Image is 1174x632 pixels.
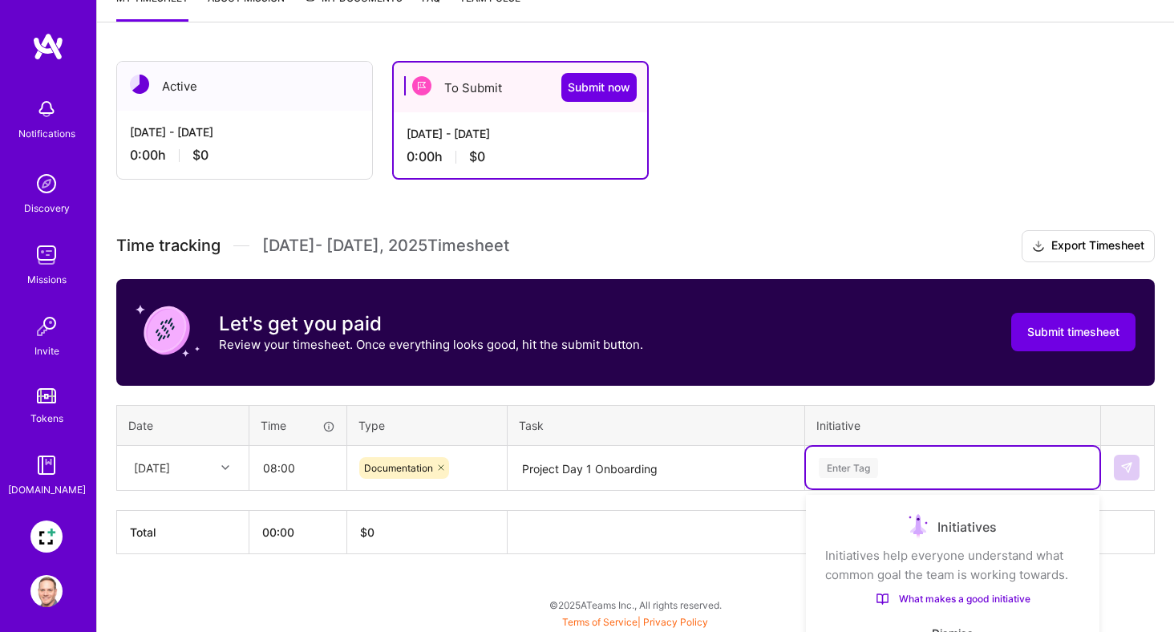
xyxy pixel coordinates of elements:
[816,417,1089,434] div: Initiative
[825,591,1080,606] a: What makes a good initiative
[249,510,347,553] th: 00:00
[261,417,335,434] div: Time
[130,124,359,140] div: [DATE] - [DATE]
[568,79,630,95] span: Submit now
[825,514,1080,540] div: Initiatives
[134,460,170,476] div: [DATE]
[262,236,509,256] span: [DATE] - [DATE] , 2025 Timesheet
[130,147,359,164] div: 0:00 h
[394,63,647,112] div: To Submit
[24,200,70,217] div: Discovery
[407,148,634,165] div: 0:00 h
[407,125,634,142] div: [DATE] - [DATE]
[30,575,63,607] img: User Avatar
[508,405,805,445] th: Task
[347,405,508,445] th: Type
[876,593,889,606] img: What makes a good initiative
[469,148,485,165] span: $0
[37,388,56,403] img: tokens
[30,93,63,125] img: bell
[30,410,63,427] div: Tokens
[18,125,75,142] div: Notifications
[1022,230,1155,262] button: Export Timesheet
[96,585,1174,625] div: © 2025 ATeams Inc., All rights reserved.
[26,575,67,607] a: User Avatar
[825,546,1080,585] div: Initiatives help everyone understand what common goal the team is working towards.
[30,168,63,200] img: discovery
[561,73,637,102] button: Submit now
[117,62,372,111] div: Active
[643,616,708,628] a: Privacy Policy
[30,449,63,481] img: guide book
[117,405,249,445] th: Date
[909,514,928,540] img: Initiatives
[1011,313,1136,351] button: Submit timesheet
[117,510,249,553] th: Total
[1120,461,1133,474] img: Submit
[34,342,59,359] div: Invite
[130,75,149,94] img: Active
[26,521,67,553] a: Wellth: QA Engineer for Health & Wellness Company
[250,447,346,489] input: HH:MM
[192,147,208,164] span: $0
[116,236,221,256] span: Time tracking
[819,456,878,480] div: Enter Tag
[136,298,200,363] img: coin
[221,464,229,472] i: icon Chevron
[219,312,643,336] h3: Let's get you paid
[1027,324,1119,340] span: Submit timesheet
[412,76,431,95] img: To Submit
[8,481,86,498] div: [DOMAIN_NAME]
[30,521,63,553] img: Wellth: QA Engineer for Health & Wellness Company
[364,462,433,474] span: Documentation
[219,336,643,353] p: Review your timesheet. Once everything looks good, hit the submit button.
[360,525,374,539] span: $ 0
[30,310,63,342] img: Invite
[562,616,638,628] a: Terms of Service
[562,616,708,628] span: |
[30,239,63,271] img: teamwork
[1032,238,1045,255] i: icon Download
[509,448,803,490] textarea: Project Day 1 Onboarding
[27,271,67,288] div: Missions
[32,32,64,61] img: logo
